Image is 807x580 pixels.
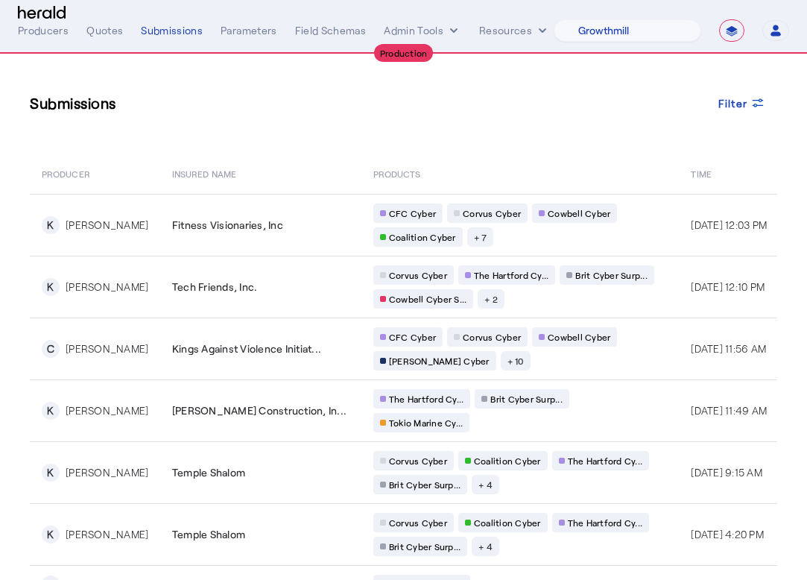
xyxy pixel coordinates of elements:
[389,231,456,243] span: Coalition Cyber
[478,540,493,552] span: + 4
[86,23,123,38] div: Quotes
[374,44,434,62] div: Production
[295,23,367,38] div: Field Schemas
[484,293,498,305] span: + 2
[42,402,60,420] div: K
[474,517,541,529] span: Coalition Cyber
[548,207,610,219] span: Cowbell Cyber
[30,92,116,113] h3: Submissions
[373,166,421,180] span: PRODUCTS
[389,293,467,305] span: Cowbell Cyber S...
[691,166,711,180] span: Time
[172,218,283,233] span: Fitness Visionaries, Inc
[66,341,148,356] div: [PERSON_NAME]
[172,527,245,542] span: Temple Shalom
[718,95,748,111] span: Filter
[172,166,236,180] span: Insured Name
[66,465,148,480] div: [PERSON_NAME]
[691,528,764,540] span: [DATE] 4:20 PM
[691,218,767,231] span: [DATE] 12:03 PM
[384,23,461,38] button: internal dropdown menu
[478,479,493,491] span: + 4
[706,89,778,116] button: Filter
[42,464,60,482] div: K
[389,207,436,219] span: CFC Cyber
[479,23,550,38] button: Resources dropdown menu
[474,269,549,281] span: The Hartford Cy...
[474,455,541,467] span: Coalition Cyber
[691,466,762,479] span: [DATE] 9:15 AM
[172,341,321,356] span: Kings Against Violence Initiat...
[389,479,461,491] span: Brit Cyber Surp...
[463,331,521,343] span: Corvus Cyber
[389,455,447,467] span: Corvus Cyber
[490,393,563,405] span: Brit Cyber Surp...
[389,540,461,552] span: Brit Cyber Surp...
[691,342,766,355] span: [DATE] 11:56 AM
[172,403,346,418] span: [PERSON_NAME] Construction, In...
[66,403,148,418] div: [PERSON_NAME]
[507,355,524,367] span: + 10
[66,280,148,294] div: [PERSON_NAME]
[389,269,447,281] span: Corvus Cyber
[42,340,60,358] div: C
[141,23,203,38] div: Submissions
[42,216,60,234] div: K
[42,526,60,543] div: K
[568,517,643,529] span: The Hartford Cy...
[389,331,436,343] span: CFC Cyber
[548,331,610,343] span: Cowbell Cyber
[18,6,66,20] img: Herald Logo
[463,207,521,219] span: Corvus Cyber
[66,218,148,233] div: [PERSON_NAME]
[389,355,490,367] span: [PERSON_NAME] Cyber
[568,455,643,467] span: The Hartford Cy...
[172,465,245,480] span: Temple Shalom
[42,166,90,180] span: PRODUCER
[42,278,60,296] div: K
[389,417,463,429] span: Tokio Marine Cy...
[691,404,767,417] span: [DATE] 11:49 AM
[389,517,447,529] span: Corvus Cyber
[389,393,464,405] span: The Hartford Cy...
[221,23,277,38] div: Parameters
[474,231,487,243] span: + 7
[66,527,148,542] div: [PERSON_NAME]
[575,269,648,281] span: Brit Cyber Surp...
[172,280,258,294] span: Tech Friends, Inc.
[691,280,765,293] span: [DATE] 12:10 PM
[18,23,69,38] div: Producers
